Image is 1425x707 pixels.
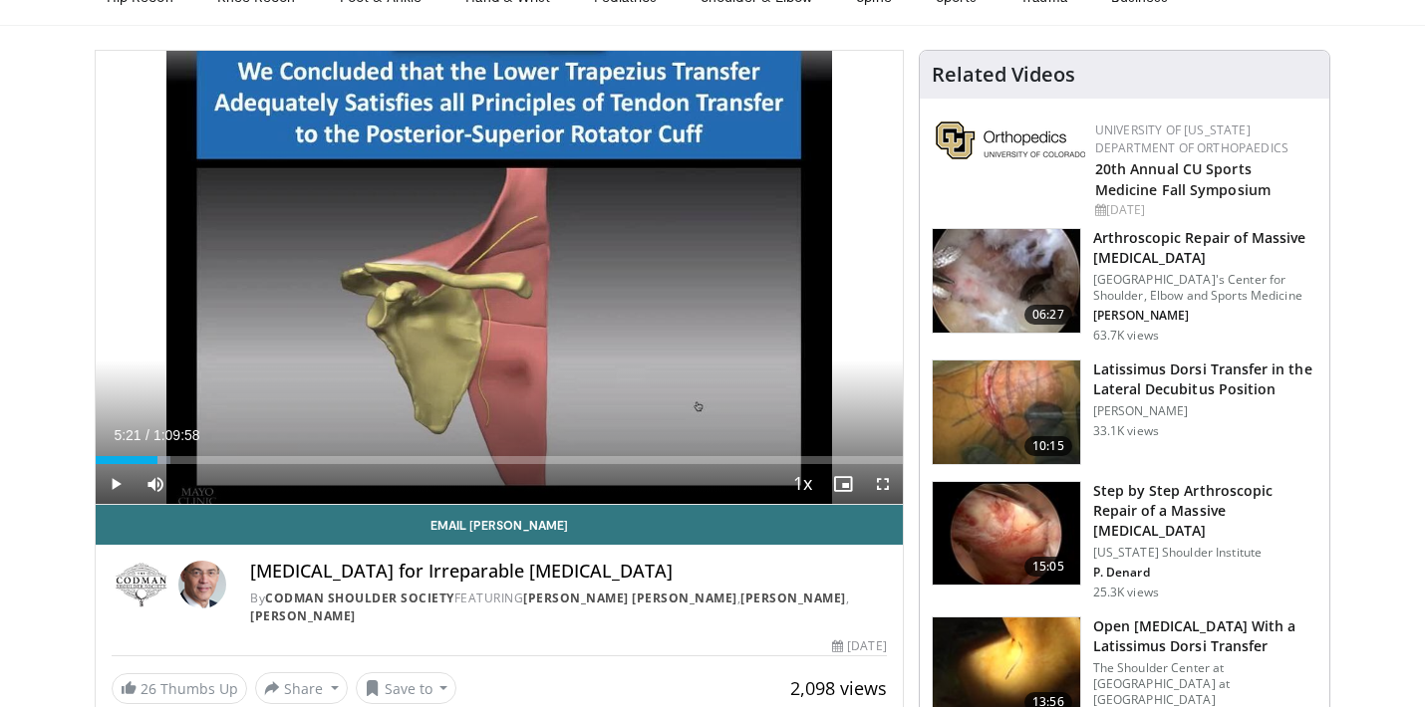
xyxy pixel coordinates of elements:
p: 25.3K views [1093,585,1159,600]
span: 1:09:58 [153,427,200,443]
a: 06:27 Arthroscopic Repair of Massive [MEDICAL_DATA] [GEOGRAPHIC_DATA]'s Center for Shoulder, Elbo... [932,228,1317,344]
button: Share [255,672,348,704]
span: 2,098 views [790,676,887,700]
p: [PERSON_NAME] [1093,403,1317,419]
span: 15:05 [1024,557,1072,577]
p: 63.7K views [1093,328,1159,344]
a: [PERSON_NAME] [PERSON_NAME] [523,589,737,606]
h4: Related Videos [932,63,1075,87]
button: Playback Rate [783,464,823,504]
img: 355603a8-37da-49b6-856f-e00d7e9307d3.png.150x105_q85_autocrop_double_scale_upscale_version-0.2.png [936,121,1085,159]
span: 5:21 [114,427,141,443]
p: [PERSON_NAME] [1093,308,1317,324]
a: 20th Annual CU Sports Medicine Fall Symposium [1095,159,1271,199]
a: Email [PERSON_NAME] [96,505,903,545]
a: [PERSON_NAME] [250,607,356,624]
p: 33.1K views [1093,423,1159,439]
img: 7cd5bdb9-3b5e-40f2-a8f4-702d57719c06.150x105_q85_crop-smart_upscale.jpg [933,482,1080,586]
button: Play [96,464,136,504]
div: [DATE] [832,637,886,655]
img: 38501_0000_3.png.150x105_q85_crop-smart_upscale.jpg [933,360,1080,464]
img: Avatar [178,561,226,608]
button: Save to [356,672,457,704]
button: Enable picture-in-picture mode [823,464,863,504]
h3: Step by Step Arthroscopic Repair of a Massive [MEDICAL_DATA] [1093,481,1317,541]
a: University of [US_STATE] Department of Orthopaedics [1095,121,1288,156]
p: P. Denard [1093,565,1317,581]
a: 26 Thumbs Up [112,673,247,704]
video-js: Video Player [96,51,903,505]
span: 26 [141,679,156,698]
span: 10:15 [1024,436,1072,456]
p: [GEOGRAPHIC_DATA]'s Center for Shoulder, Elbow and Sports Medicine [1093,272,1317,304]
button: Mute [136,464,175,504]
h3: Arthroscopic Repair of Massive [MEDICAL_DATA] [1093,228,1317,268]
a: Codman Shoulder Society [265,589,454,606]
img: Codman Shoulder Society [112,561,170,608]
span: 06:27 [1024,305,1072,325]
div: By FEATURING , , [250,589,886,625]
h4: [MEDICAL_DATA] for Irreparable [MEDICAL_DATA] [250,561,886,583]
a: 10:15 Latissimus Dorsi Transfer in the Lateral Decubitus Position [PERSON_NAME] 33.1K views [932,359,1317,465]
img: 281021_0002_1.png.150x105_q85_crop-smart_upscale.jpg [933,229,1080,333]
h3: Open [MEDICAL_DATA] With a Latissimus Dorsi Transfer [1093,616,1317,656]
div: Progress Bar [96,456,903,464]
a: 15:05 Step by Step Arthroscopic Repair of a Massive [MEDICAL_DATA] [US_STATE] Shoulder Institute ... [932,481,1317,600]
h3: Latissimus Dorsi Transfer in the Lateral Decubitus Position [1093,359,1317,399]
span: / [145,427,149,443]
button: Fullscreen [863,464,903,504]
a: [PERSON_NAME] [740,589,846,606]
p: [US_STATE] Shoulder Institute [1093,545,1317,561]
div: [DATE] [1095,201,1313,219]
